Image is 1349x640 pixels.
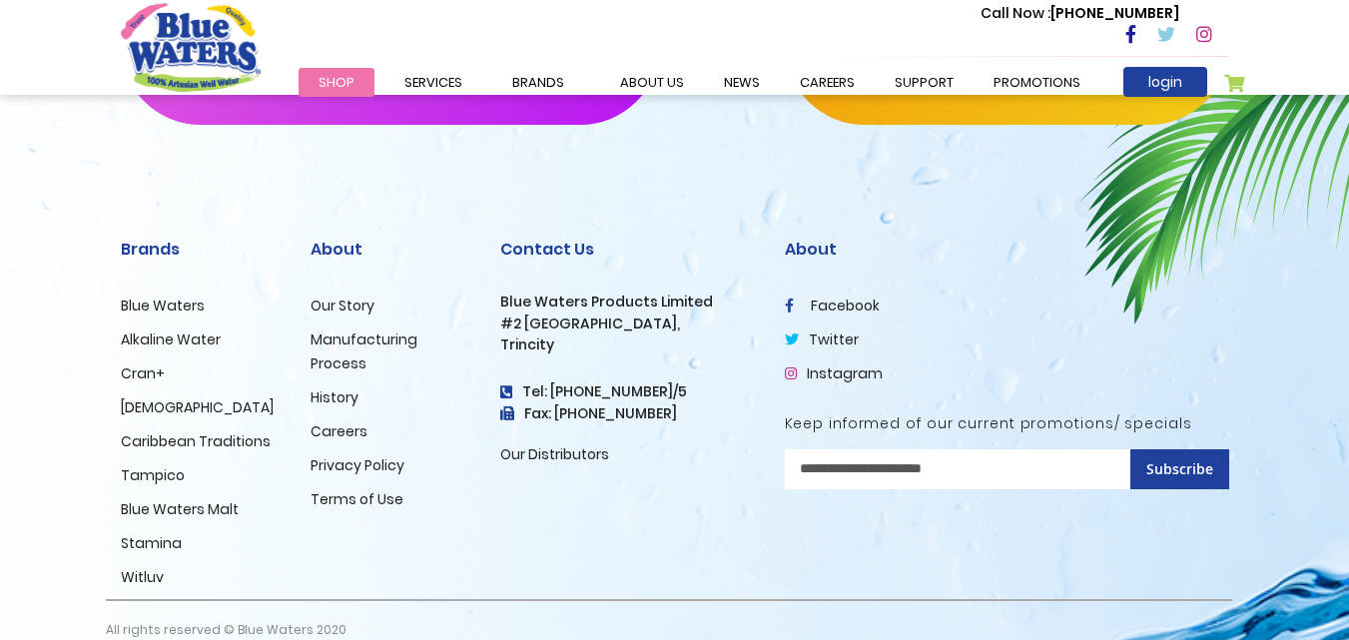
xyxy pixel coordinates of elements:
a: Instagram [785,363,883,383]
a: facebook [785,296,880,316]
a: History [311,387,358,407]
span: Brands [512,73,564,92]
span: Subscribe [1146,459,1213,478]
h3: Fax: [PHONE_NUMBER] [500,405,755,422]
a: Blue Waters Malt [121,499,239,519]
h2: About [785,240,1229,259]
a: Our Story [311,296,374,316]
a: Blue Waters [121,296,205,316]
a: Our Distributors [500,444,609,464]
h2: About [311,240,470,259]
a: about us [600,68,704,97]
a: support [875,68,974,97]
span: Call Now : [981,3,1050,23]
a: Tampico [121,465,185,485]
p: [PHONE_NUMBER] [981,3,1179,24]
span: Services [404,73,462,92]
a: Caribbean Traditions [121,431,271,451]
a: Terms of Use [311,489,403,509]
h3: #2 [GEOGRAPHIC_DATA], [500,316,755,332]
a: login [1123,67,1207,97]
a: Promotions [974,68,1100,97]
a: twitter [785,329,859,349]
a: careers [780,68,875,97]
span: Shop [319,73,354,92]
a: [DEMOGRAPHIC_DATA] [121,397,274,417]
a: Witluv [121,567,164,587]
a: store logo [121,3,261,91]
h3: Trincity [500,336,755,353]
a: Privacy Policy [311,455,404,475]
a: Careers [311,421,367,441]
a: Alkaline Water [121,329,221,349]
h4: Tel: [PHONE_NUMBER]/5 [500,383,755,400]
a: Manufacturing Process [311,329,417,373]
a: News [704,68,780,97]
button: Subscribe [1130,449,1229,489]
h3: Blue Waters Products Limited [500,294,755,311]
a: Cran+ [121,363,165,383]
a: Stamina [121,533,182,553]
h2: Brands [121,240,281,259]
h5: Keep informed of our current promotions/ specials [785,415,1229,432]
h2: Contact Us [500,240,755,259]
